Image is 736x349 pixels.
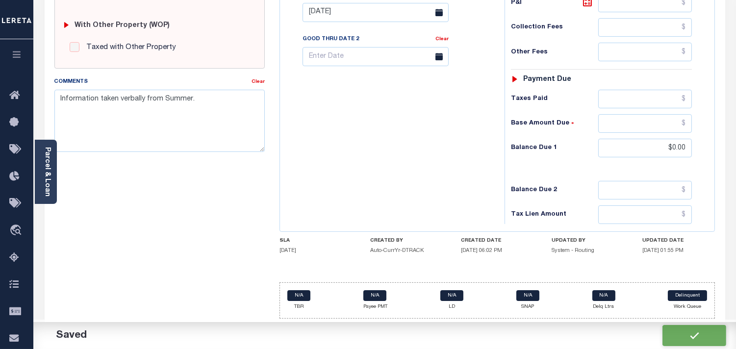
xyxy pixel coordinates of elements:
h4: UPDATED DATE [642,238,715,244]
h4: CREATED DATE [461,238,533,244]
p: SNAP [516,303,539,311]
p: Delq Ltrs [592,303,615,311]
a: Clear [252,79,265,84]
span: Saved [56,330,87,341]
input: $ [598,205,692,224]
label: Good Thru Date 2 [303,35,359,44]
h6: Base Amount Due [511,120,598,127]
a: Delinquent [668,290,707,301]
h5: [DATE] 06:02 PM [461,248,533,254]
h4: CREATED BY [370,238,443,244]
input: $ [598,43,692,61]
input: $ [598,90,692,108]
h6: Payment due [523,75,571,84]
h6: Tax Lien Amount [511,211,598,219]
p: Work Queue [668,303,707,311]
a: N/A [363,290,386,301]
h6: Taxes Paid [511,95,598,103]
p: TBR [287,303,310,311]
h6: Balance Due 1 [511,144,598,152]
label: Comments [54,78,88,86]
input: $ [598,18,692,37]
input: Enter Date [303,3,449,22]
a: N/A [592,290,615,301]
a: N/A [287,290,310,301]
h4: SLA [279,238,352,244]
h4: UPDATED BY [552,238,624,244]
input: Enter Date [303,47,449,66]
h5: Auto-CurrYr-DTRACK [370,248,443,254]
h6: Balance Due 2 [511,186,598,194]
a: Clear [435,37,449,42]
label: Taxed with Other Property [81,42,176,53]
h5: System - Routing [552,248,624,254]
p: Payee PMT [363,303,387,311]
h5: [DATE] 01:55 PM [642,248,715,254]
input: $ [598,139,692,157]
h6: with Other Property (WOP) [75,22,170,30]
a: N/A [516,290,539,301]
h6: Collection Fees [511,24,598,31]
input: $ [598,114,692,133]
a: N/A [440,290,463,301]
p: LD [440,303,463,311]
a: Parcel & Loan [44,147,51,197]
input: $ [598,181,692,199]
span: [DATE] [279,248,296,253]
i: travel_explore [9,224,25,237]
h6: Other Fees [511,49,598,56]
